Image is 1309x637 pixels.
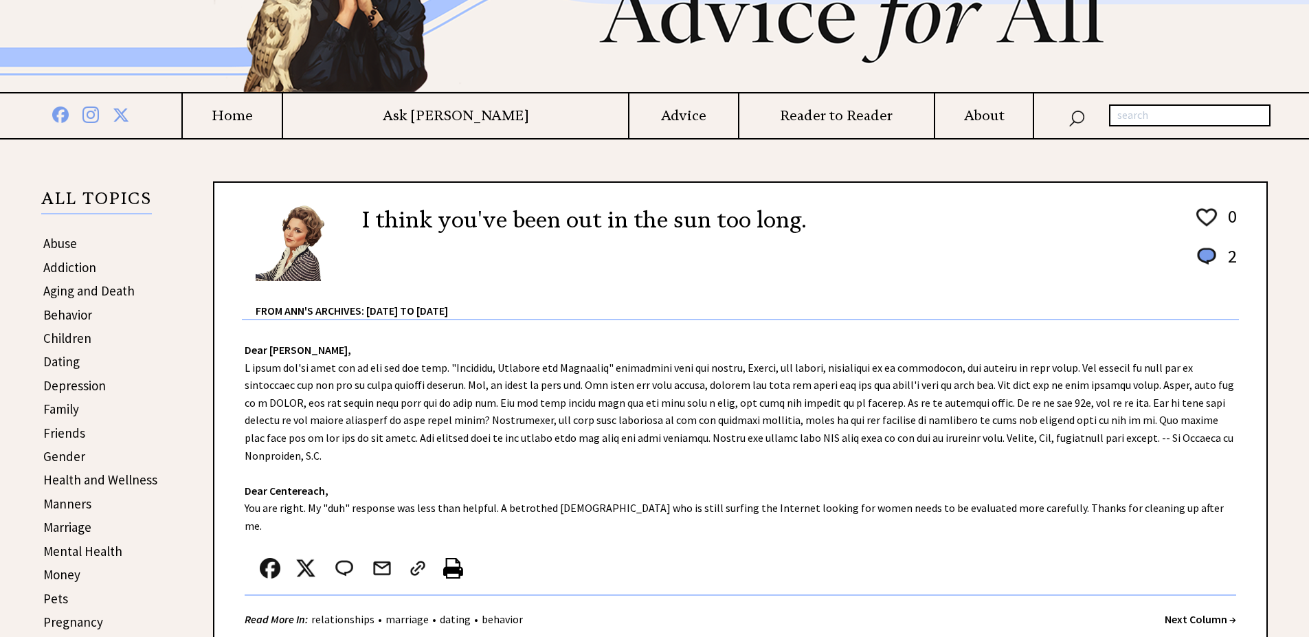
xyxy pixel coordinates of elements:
[43,448,85,465] a: Gender
[52,104,69,123] img: facebook%20blue.png
[43,306,92,323] a: Behavior
[43,519,91,535] a: Marriage
[739,107,935,124] a: Reader to Reader
[1194,245,1219,267] img: message_round%201.png
[372,558,392,579] img: mail.png
[333,558,356,579] img: message_round%202.png
[43,543,122,559] a: Mental Health
[443,558,463,579] img: printer%20icon.png
[43,353,80,370] a: Dating
[245,343,351,357] strong: Dear [PERSON_NAME],
[41,191,152,214] p: ALL TOPICS
[256,282,1239,319] div: From Ann's Archives: [DATE] to [DATE]
[43,259,96,276] a: Addiction
[82,104,99,123] img: instagram%20blue.png
[382,612,432,626] a: marriage
[1221,245,1238,281] td: 2
[245,484,328,498] strong: Dear Centereach,
[43,377,106,394] a: Depression
[43,614,103,630] a: Pregnancy
[43,590,68,607] a: Pets
[436,612,474,626] a: dating
[43,330,91,346] a: Children
[43,495,91,512] a: Manners
[362,203,806,236] h2: I think you've been out in the sun too long.
[113,104,129,123] img: x%20blue.png
[43,282,135,299] a: Aging and Death
[478,612,526,626] a: behavior
[1221,205,1238,243] td: 0
[1194,205,1219,230] img: heart_outline%201.png
[245,612,308,626] strong: Read More In:
[260,558,280,579] img: facebook.png
[308,612,378,626] a: relationships
[43,401,79,417] a: Family
[1109,104,1271,126] input: search
[1069,107,1085,127] img: search_nav.png
[43,235,77,252] a: Abuse
[283,107,628,124] a: Ask [PERSON_NAME]
[43,425,85,441] a: Friends
[407,558,428,579] img: link_02.png
[629,107,738,124] a: Advice
[256,203,342,281] img: Ann6%20v2%20small.png
[43,471,157,488] a: Health and Wellness
[1165,612,1236,626] a: Next Column →
[935,107,1033,124] a: About
[43,566,80,583] a: Money
[245,611,526,628] div: • • •
[295,558,316,579] img: x_small.png
[183,107,282,124] a: Home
